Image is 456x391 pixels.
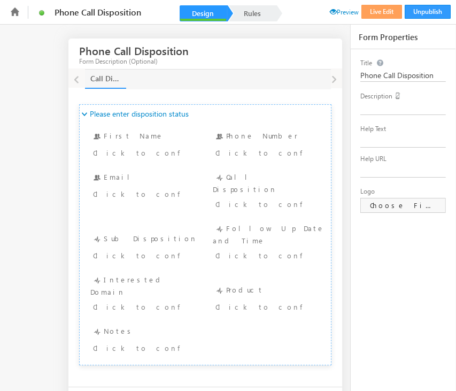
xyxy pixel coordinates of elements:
[79,41,189,60] h3: Phone Call Disposition
[360,187,446,196] div: Logo
[85,70,126,89] a: Call Disposition
[225,1,254,25] li: Settings
[360,58,446,68] div: Title
[229,5,276,21] a: Rules
[405,2,451,19] li: Unpublish
[330,2,359,14] li: Preview
[90,109,166,119] span: Please enter disposition status
[215,300,305,313] div: Click to configure
[93,249,183,262] div: Click to configure
[360,154,446,164] div: Help URL
[215,249,305,262] div: Click to configure
[93,300,183,313] div: Click to configure
[55,7,186,17] span: Phone Call Disposition
[361,5,402,19] button: Live Edit
[359,32,439,42] div: Form Properties
[215,197,305,210] div: Click to configure
[80,105,189,123] a: Please enter disposition status
[79,57,212,66] div: Form Description (Optional)
[5,2,24,21] li: Home
[93,341,183,354] div: Click to configure
[8,6,21,15] span: Home
[360,124,446,134] div: Help Text
[180,5,227,21] a: Design
[405,5,451,19] button: Unpublish
[330,8,359,16] span: Preview
[215,146,305,159] div: Click to configure
[360,91,446,101] div: Description
[93,146,183,159] div: Click to configure
[93,187,183,200] div: Click to configure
